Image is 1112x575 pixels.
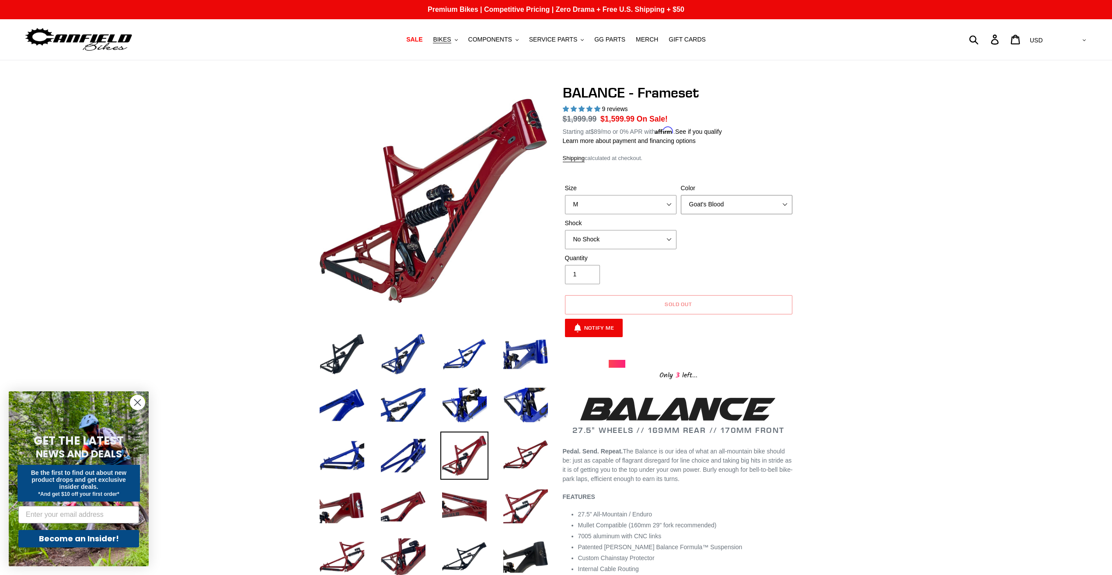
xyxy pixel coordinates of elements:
[318,432,366,480] img: Load image into Gallery viewer, BALANCE - Frameset
[31,469,127,490] span: Be the first to find out about new product drops and get exclusive insider deals.
[637,113,668,125] span: On Sale!
[433,36,451,43] span: BIKES
[563,115,597,123] s: $1,999.99
[675,128,722,135] a: See if you qualify - Learn more about Affirm Financing (opens in modal)
[565,295,792,314] button: Sold out
[318,482,366,530] img: Load image into Gallery viewer, BALANCE - Frameset
[565,184,676,193] label: Size
[502,381,550,429] img: Load image into Gallery viewer, BALANCE - Frameset
[602,105,627,112] span: 9 reviews
[318,381,366,429] img: Load image into Gallery viewer, BALANCE - Frameset
[468,36,512,43] span: COMPONENTS
[563,394,795,435] h2: 27.5" WHEELS // 169MM REAR // 170MM FRONT
[665,301,693,307] span: Sold out
[590,128,600,135] span: $89
[673,370,682,381] span: 3
[379,381,427,429] img: Load image into Gallery viewer, BALANCE - Frameset
[18,506,139,523] input: Enter your email address
[578,511,652,518] span: 27.5” All-Mountain / Enduro
[578,565,639,572] span: Internal Cable Routing
[565,219,676,228] label: Shock
[379,432,427,480] img: Load image into Gallery viewer, BALANCE - Frameset
[609,368,749,381] div: Only left...
[36,447,122,461] span: NEWS AND DEALS
[974,30,996,49] input: Search
[563,448,623,455] b: Pedal. Send. Repeat.
[464,34,523,45] button: COMPONENTS
[578,522,717,529] span: Mullet Compatible (160mm 29" fork recommended)
[525,34,588,45] button: SERVICE PARTS
[429,34,462,45] button: BIKES
[18,530,139,547] button: Become an Insider!
[440,330,488,378] img: Load image into Gallery viewer, BALANCE - Frameset
[563,125,722,136] p: Starting at /mo or 0% APR with .
[502,432,550,480] img: Load image into Gallery viewer, BALANCE - Frameset
[681,184,792,193] label: Color
[578,544,742,551] span: Patented [PERSON_NAME] Balance Formula™ Suspension
[318,330,366,378] img: Load image into Gallery viewer, BALANCE - Frameset
[563,447,795,484] p: The Balance is our idea of what an all-mountain bike should be: just as capable of flagrant disre...
[563,155,585,162] a: Shipping
[440,482,488,530] img: Load image into Gallery viewer, BALANCE - Frameset
[130,395,145,410] button: Close dialog
[379,482,427,530] img: Load image into Gallery viewer, BALANCE - Frameset
[440,432,488,480] img: Load image into Gallery viewer, BALANCE - Frameset
[578,554,655,561] span: Custom Chainstay Protector
[34,433,124,449] span: GET THE LATEST
[440,381,488,429] img: Load image into Gallery viewer, BALANCE - Frameset
[563,137,696,144] a: Learn more about payment and financing options
[594,36,625,43] span: GG PARTS
[655,127,673,134] span: Affirm
[578,533,662,540] span: 7005 aluminum with CNC links
[24,26,133,53] img: Canfield Bikes
[565,254,676,263] label: Quantity
[600,115,634,123] span: $1,599.99
[636,36,658,43] span: MERCH
[529,36,577,43] span: SERVICE PARTS
[563,105,602,112] span: 5.00 stars
[502,330,550,378] img: Load image into Gallery viewer, BALANCE - Frameset
[631,34,662,45] a: MERCH
[379,330,427,378] img: Load image into Gallery viewer, BALANCE - Frameset
[563,154,795,163] div: calculated at checkout.
[38,491,119,497] span: *And get $10 off your first order*
[563,84,795,101] h1: BALANCE - Frameset
[502,482,550,530] img: Load image into Gallery viewer, BALANCE - Frameset
[669,36,706,43] span: GIFT CARDS
[590,34,630,45] a: GG PARTS
[402,34,427,45] a: SALE
[664,34,710,45] a: GIFT CARDS
[406,36,422,43] span: SALE
[563,493,595,500] b: FEATURES
[565,319,623,337] button: Notify Me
